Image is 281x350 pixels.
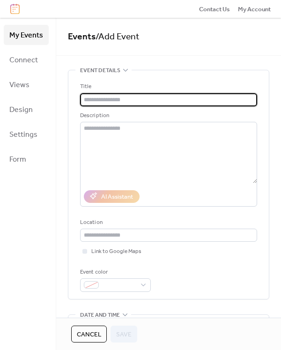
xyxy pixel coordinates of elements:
[9,152,26,167] span: Form
[4,124,49,144] a: Settings
[9,78,30,92] span: Views
[80,268,149,277] div: Event color
[4,149,49,169] a: Form
[199,4,230,14] a: Contact Us
[80,310,120,320] span: Date and time
[238,4,271,14] a: My Account
[4,74,49,95] a: Views
[4,50,49,70] a: Connect
[91,247,141,256] span: Link to Google Maps
[80,218,255,227] div: Location
[71,326,107,343] button: Cancel
[9,53,38,67] span: Connect
[9,28,43,43] span: My Events
[77,330,101,339] span: Cancel
[9,127,37,142] span: Settings
[80,111,255,120] div: Description
[10,4,20,14] img: logo
[9,103,33,117] span: Design
[68,28,96,45] a: Events
[96,28,140,45] span: / Add Event
[4,99,49,119] a: Design
[80,82,255,91] div: Title
[199,5,230,14] span: Contact Us
[80,66,120,75] span: Event details
[238,5,271,14] span: My Account
[4,25,49,45] a: My Events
